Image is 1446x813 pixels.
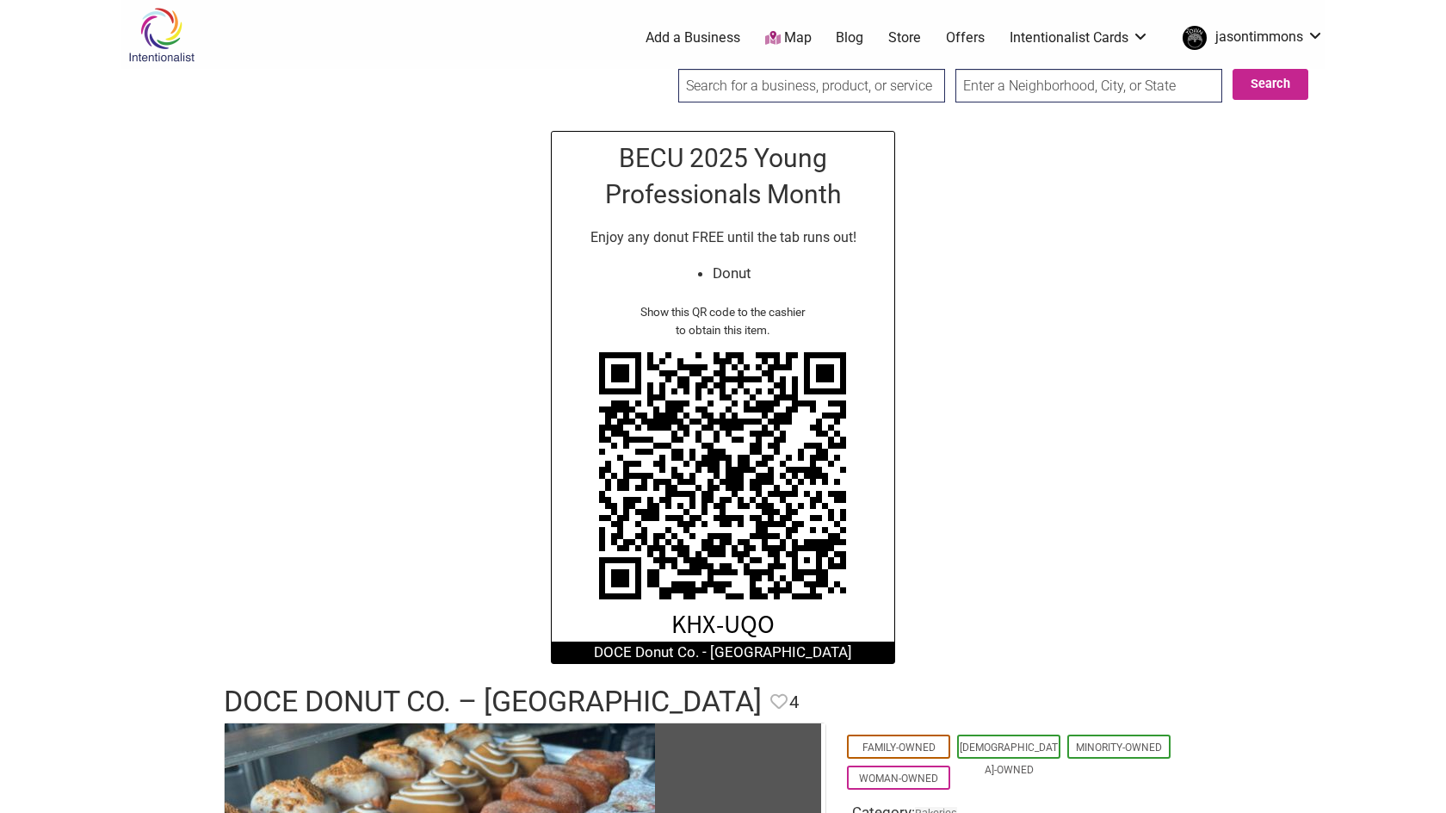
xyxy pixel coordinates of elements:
i: Favorite [770,693,788,711]
a: Blog [836,28,863,47]
input: Search for a business, product, or service [678,69,945,102]
p: Enjoy any donut FREE until the tab runs out! [560,227,886,249]
a: Map [765,28,812,48]
li: Donut [713,262,751,285]
img: Intentionalist [120,7,202,63]
a: [DEMOGRAPHIC_DATA]-Owned [960,742,1058,776]
a: Woman-Owned [859,773,938,785]
span: 4 [789,689,799,716]
div: Show this QR code to the cashier to obtain this item. [560,303,886,338]
a: Intentionalist Cards [1010,28,1149,47]
a: Store [888,28,921,47]
a: jasontimmons [1174,22,1324,53]
input: Enter a Neighborhood, City, or State [955,69,1222,102]
div: DOCE Donut Co. - [GEOGRAPHIC_DATA] [552,642,894,664]
a: Offers [946,28,985,47]
h2: BECU 2025 Young Professionals Month [560,140,886,213]
h1: DOCE Donut Co. – [GEOGRAPHIC_DATA] [224,681,762,723]
a: Minority-Owned [1076,742,1162,754]
img: https://intentionalist.com/claim-tab/?code=KHX-UQO [585,338,861,642]
button: Search [1233,69,1308,100]
a: Add a Business [646,28,740,47]
a: Family-Owned [862,742,936,754]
